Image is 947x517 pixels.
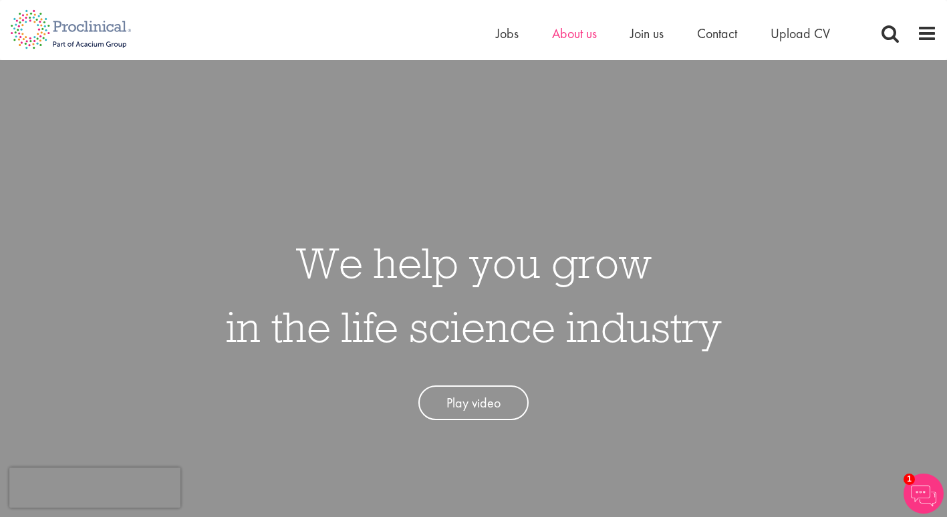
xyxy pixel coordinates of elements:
a: Play video [418,385,529,421]
a: Contact [697,25,737,42]
h1: We help you grow in the life science industry [226,230,722,359]
a: About us [552,25,597,42]
a: Jobs [496,25,519,42]
img: Chatbot [904,474,944,514]
span: 1 [904,474,915,485]
a: Upload CV [771,25,830,42]
a: Join us [630,25,664,42]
